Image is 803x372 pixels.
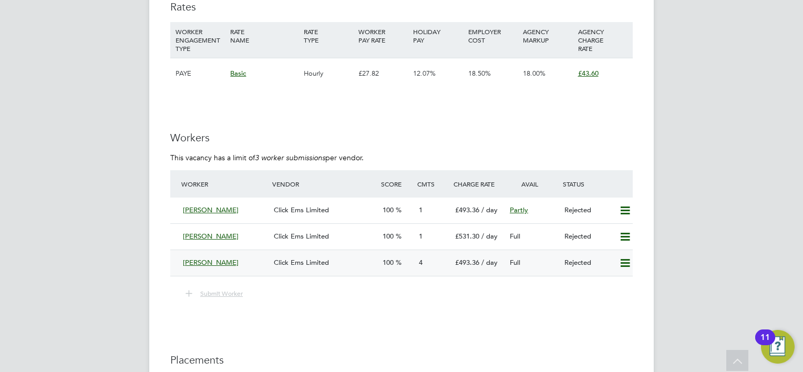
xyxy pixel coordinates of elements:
span: Full [510,232,520,241]
div: Rejected [560,228,615,245]
h3: Workers [170,131,633,144]
span: / day [481,232,498,241]
span: / day [481,258,498,267]
span: [PERSON_NAME] [183,232,239,241]
div: Hourly [301,58,356,89]
button: Open Resource Center, 11 new notifications [761,330,795,364]
span: Full [510,258,520,267]
div: PAYE [173,58,228,89]
span: / day [481,205,498,214]
span: [PERSON_NAME] [183,205,239,214]
span: £531.30 [455,232,479,241]
h3: Placements [170,353,633,367]
span: 100 [383,205,394,214]
div: WORKER PAY RATE [356,22,410,49]
div: Cmts [415,174,451,193]
div: EMPLOYER COST [466,22,520,49]
span: Click Ems Limited [274,232,329,241]
span: £43.60 [578,69,599,78]
span: 100 [383,258,394,267]
em: 3 worker submissions [255,153,325,162]
div: AGENCY MARKUP [520,22,575,49]
div: £27.82 [356,58,410,89]
div: Avail [506,174,560,193]
div: Vendor [270,174,378,193]
span: Partly [510,205,528,214]
span: 100 [383,232,394,241]
div: AGENCY CHARGE RATE [575,22,630,58]
span: 1 [419,205,423,214]
div: HOLIDAY PAY [410,22,465,49]
div: WORKER ENGAGEMENT TYPE [173,22,228,58]
button: Submit Worker [178,287,251,301]
span: £493.36 [455,205,479,214]
p: This vacancy has a limit of per vendor. [170,153,633,162]
span: 1 [419,232,423,241]
div: Score [378,174,415,193]
div: Worker [179,174,270,193]
span: 18.50% [468,69,491,78]
span: 4 [419,258,423,267]
div: Charge Rate [451,174,506,193]
span: Click Ems Limited [274,258,329,267]
span: [PERSON_NAME] [183,258,239,267]
span: Click Ems Limited [274,205,329,214]
div: Status [560,174,633,193]
span: Basic [230,69,246,78]
div: Rejected [560,254,615,272]
span: Submit Worker [200,289,243,297]
div: 11 [760,337,770,351]
span: 12.07% [413,69,436,78]
div: RATE NAME [228,22,301,49]
span: £493.36 [455,258,479,267]
div: RATE TYPE [301,22,356,49]
span: 18.00% [523,69,545,78]
div: Rejected [560,202,615,219]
